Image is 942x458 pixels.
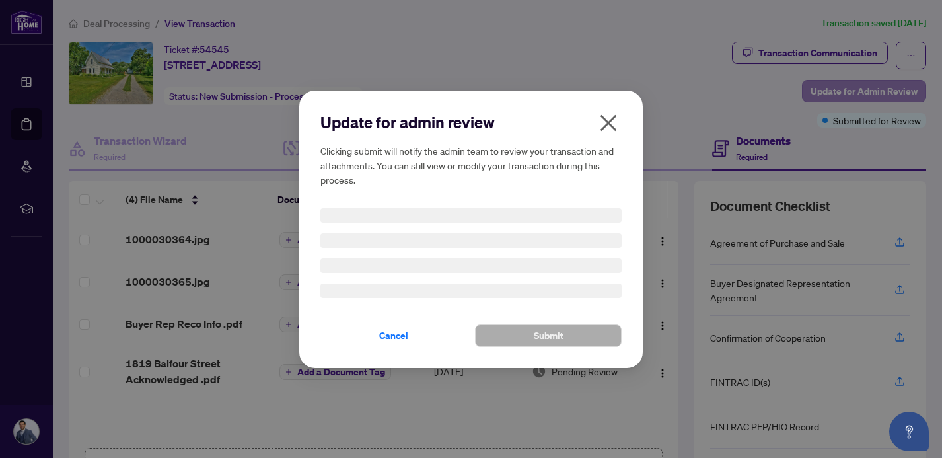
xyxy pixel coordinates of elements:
[320,324,467,347] button: Cancel
[475,324,622,347] button: Submit
[320,112,622,133] h2: Update for admin review
[889,412,929,451] button: Open asap
[320,143,622,187] h5: Clicking submit will notify the admin team to review your transaction and attachments. You can st...
[598,112,619,134] span: close
[379,325,408,346] span: Cancel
